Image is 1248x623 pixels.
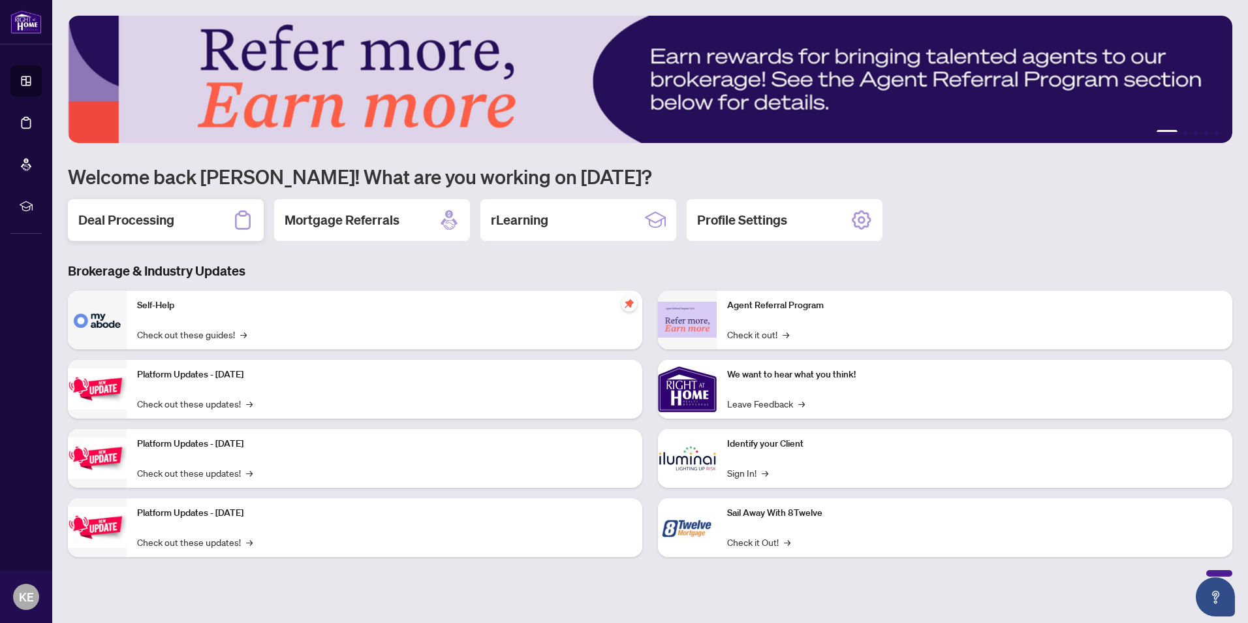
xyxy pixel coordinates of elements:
a: Check out these guides!→ [137,327,247,342]
img: Self-Help [68,291,127,349]
span: → [784,535,790,549]
button: 5 [1214,130,1219,135]
button: 3 [1193,130,1198,135]
span: KE [19,588,34,606]
h2: Deal Processing [78,211,174,229]
button: 4 [1204,130,1209,135]
img: Identify your Client [658,429,717,488]
h2: Profile Settings [697,211,787,229]
span: → [762,466,768,480]
button: Open asap [1196,577,1235,616]
h2: Mortgage Referrals [285,211,399,229]
img: Platform Updates - July 21, 2025 [68,368,127,409]
a: Check out these updates!→ [137,396,253,411]
p: Platform Updates - [DATE] [137,437,632,451]
span: → [240,327,247,342]
a: Check it Out!→ [727,535,790,549]
p: Agent Referral Program [727,298,1222,313]
p: Platform Updates - [DATE] [137,506,632,520]
p: Identify your Client [727,437,1222,451]
span: → [798,396,805,411]
img: Platform Updates - June 23, 2025 [68,507,127,548]
a: Check out these updates!→ [137,535,253,549]
a: Check it out!→ [727,327,789,342]
p: We want to hear what you think! [727,368,1222,382]
p: Platform Updates - [DATE] [137,368,632,382]
img: Slide 0 [68,16,1232,143]
img: Sail Away With 8Twelve [658,498,717,557]
span: → [246,466,253,480]
img: Agent Referral Program [658,302,717,338]
h2: rLearning [491,211,548,229]
p: Self-Help [137,298,632,313]
span: → [246,396,253,411]
p: Sail Away With 8Twelve [727,506,1222,520]
a: Leave Feedback→ [727,396,805,411]
button: 2 [1183,130,1188,135]
span: → [246,535,253,549]
h1: Welcome back [PERSON_NAME]! What are you working on [DATE]? [68,164,1232,189]
a: Check out these updates!→ [137,466,253,480]
span: → [783,327,789,342]
a: Sign In!→ [727,466,768,480]
button: 1 [1157,130,1178,135]
h3: Brokerage & Industry Updates [68,262,1232,280]
img: We want to hear what you think! [658,360,717,419]
span: pushpin [621,296,637,311]
img: logo [10,10,42,34]
img: Platform Updates - July 8, 2025 [68,438,127,479]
